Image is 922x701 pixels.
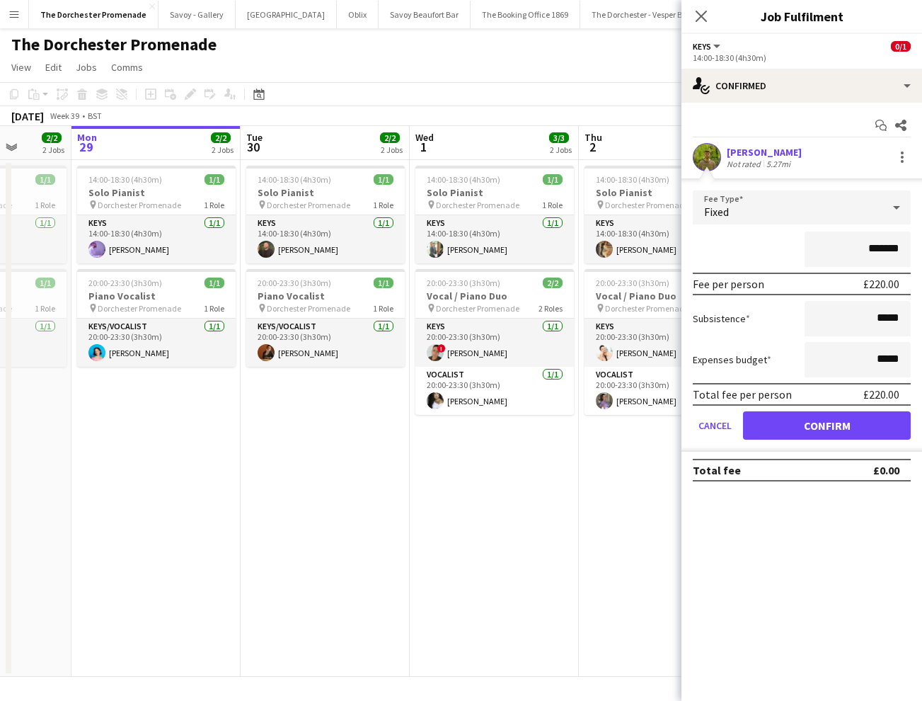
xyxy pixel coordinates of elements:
app-card-role: Keys1/114:00-18:30 (4h30m)[PERSON_NAME] [246,215,405,263]
app-card-role: Vocalist1/120:00-23:30 (3h30m)[PERSON_NAME] [584,367,743,415]
app-card-role: Keys1/114:00-18:30 (4h30m)[PERSON_NAME] [77,215,236,263]
h3: Piano Vocalist [77,290,236,302]
button: [GEOGRAPHIC_DATA] [236,1,337,28]
span: 2/2 [543,278,563,288]
span: Mon [77,131,97,144]
h3: Solo Pianist [246,186,405,199]
span: 3/3 [549,132,569,143]
div: 2 Jobs [42,144,64,155]
span: Jobs [76,61,97,74]
div: 5.27mi [763,159,793,169]
span: 29 [75,139,97,155]
span: 20:00-23:30 (3h30m) [88,278,162,288]
div: 2 Jobs [212,144,234,155]
span: 1/1 [204,174,224,185]
label: Subsistence [693,312,750,325]
div: Not rated [727,159,763,169]
span: Dorchester Promenade [436,200,519,210]
app-card-role: Keys1/114:00-18:30 (4h30m)[PERSON_NAME] [584,215,743,263]
span: Edit [45,61,62,74]
span: Fixed [704,205,729,219]
span: 1/1 [35,174,55,185]
a: Comms [105,58,149,76]
span: 2 Roles [538,303,563,314]
button: The Dorchester Promenade [29,1,159,28]
div: £220.00 [863,277,899,291]
label: Expenses budget [693,353,771,366]
h3: Piano Vocalist [246,290,405,302]
div: BST [88,110,102,121]
span: Dorchester Promenade [98,303,181,314]
button: Oblix [337,1,379,28]
span: Dorchester Promenade [267,200,350,210]
span: 1 Role [373,200,393,210]
span: Dorchester Promenade [267,303,350,314]
div: 2 Jobs [550,144,572,155]
span: 1 Role [373,303,393,314]
app-job-card: 20:00-23:30 (3h30m)2/2Vocal / Piano Duo Dorchester Promenade2 RolesKeys1/120:00-23:30 (3h30m)![PE... [415,269,574,415]
span: Wed [415,131,434,144]
div: £220.00 [863,387,899,401]
span: Thu [584,131,602,144]
app-job-card: 20:00-23:30 (3h30m)1/1Piano Vocalist Dorchester Promenade1 RoleKeys/Vocalist1/120:00-23:30 (3h30m... [77,269,236,367]
div: Fee per person [693,277,764,291]
span: 2/2 [211,132,231,143]
span: 20:00-23:30 (3h30m) [258,278,331,288]
span: 1 Role [35,303,55,314]
span: Week 39 [47,110,82,121]
app-job-card: 14:00-18:30 (4h30m)1/1Solo Pianist Dorchester Promenade1 RoleKeys1/114:00-18:30 (4h30m)[PERSON_NAME] [415,166,574,263]
span: 14:00-18:30 (4h30m) [596,174,669,185]
span: Tue [246,131,263,144]
button: Confirm [743,411,911,440]
span: 2 [582,139,602,155]
span: Dorchester Promenade [605,303,688,314]
a: View [6,58,37,76]
h3: Vocal / Piano Duo [415,290,574,302]
div: 2 Jobs [381,144,403,155]
button: The Booking Office 1869 [471,1,580,28]
span: Comms [111,61,143,74]
span: 20:00-23:30 (3h30m) [596,278,669,288]
app-job-card: 20:00-23:30 (3h30m)2/2Vocal / Piano Duo Dorchester Promenade2 RolesKeys1/120:00-23:30 (3h30m)[PER... [584,269,743,415]
span: 14:00-18:30 (4h30m) [427,174,500,185]
span: 1 Role [204,303,224,314]
span: Keys [693,41,711,52]
span: Dorchester Promenade [98,200,181,210]
h3: Vocal / Piano Duo [584,290,743,302]
h3: Solo Pianist [584,186,743,199]
span: 1/1 [35,278,55,288]
h3: Solo Pianist [77,186,236,199]
span: View [11,61,31,74]
div: Total fee per person [693,387,792,401]
div: £0.00 [873,463,899,477]
app-card-role: Vocalist1/120:00-23:30 (3h30m)[PERSON_NAME] [415,367,574,415]
app-card-role: Keys/Vocalist1/120:00-23:30 (3h30m)[PERSON_NAME] [77,319,236,367]
div: 20:00-23:30 (3h30m)1/1Piano Vocalist Dorchester Promenade1 RoleKeys/Vocalist1/120:00-23:30 (3h30m... [246,269,405,367]
span: 2/2 [42,132,62,143]
button: The Dorchester - Vesper Bar [580,1,702,28]
app-card-role: Keys1/114:00-18:30 (4h30m)[PERSON_NAME] [415,215,574,263]
span: 1/1 [374,174,393,185]
span: 1/1 [543,174,563,185]
a: Edit [40,58,67,76]
span: 14:00-18:30 (4h30m) [88,174,162,185]
span: 30 [244,139,263,155]
button: Savoy - Gallery [159,1,236,28]
span: ! [437,344,446,353]
div: Confirmed [681,69,922,103]
span: 2/2 [380,132,400,143]
div: [PERSON_NAME] [727,146,802,159]
app-card-role: Keys/Vocalist1/120:00-23:30 (3h30m)[PERSON_NAME] [246,319,405,367]
div: Total fee [693,463,741,477]
app-job-card: 14:00-18:30 (4h30m)1/1Solo Pianist Dorchester Promenade1 RoleKeys1/114:00-18:30 (4h30m)[PERSON_NAME] [246,166,405,263]
app-job-card: 14:00-18:30 (4h30m)1/1Solo Pianist Dorchester Promenade1 RoleKeys1/114:00-18:30 (4h30m)[PERSON_NAME] [77,166,236,263]
span: 1 Role [204,200,224,210]
span: 1 Role [35,200,55,210]
span: 14:00-18:30 (4h30m) [258,174,331,185]
div: 14:00-18:30 (4h30m)1/1Solo Pianist Dorchester Promenade1 RoleKeys1/114:00-18:30 (4h30m)[PERSON_NAME] [584,166,743,263]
